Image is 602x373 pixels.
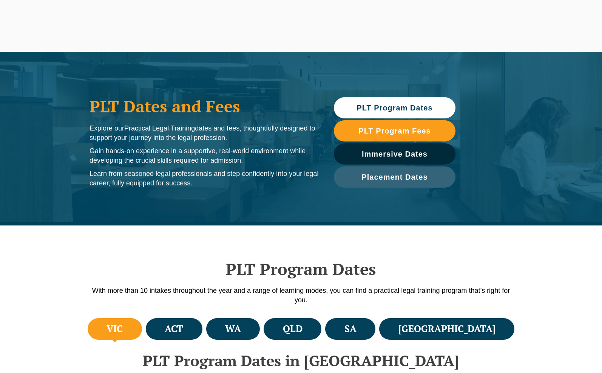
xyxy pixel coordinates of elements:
[344,323,357,335] h4: SA
[90,97,319,116] h1: PLT Dates and Fees
[398,323,495,335] h4: [GEOGRAPHIC_DATA]
[361,173,428,181] span: Placement Dates
[225,323,241,335] h4: WA
[86,352,516,369] h2: PLT Program Dates in [GEOGRAPHIC_DATA]
[357,104,432,112] span: PLT Program Dates
[358,127,431,135] span: PLT Program Fees
[90,146,319,165] p: Gain hands-on experience in a supportive, real-world environment while developing the crucial ski...
[86,286,516,305] p: With more than 10 intakes throughout the year and a range of learning modes, you can find a pract...
[86,260,516,278] h2: PLT Program Dates
[283,323,303,335] h4: QLD
[90,124,319,143] p: Explore our dates and fees, thoughtfully designed to support your journey into the legal profession.
[334,97,455,118] a: PLT Program Dates
[124,124,195,132] span: Practical Legal Training
[334,120,455,141] a: PLT Program Fees
[90,169,319,188] p: Learn from seasoned legal professionals and step confidently into your legal career, fully equipp...
[334,143,455,165] a: Immersive Dates
[165,323,183,335] h4: ACT
[362,150,428,158] span: Immersive Dates
[334,166,455,188] a: Placement Dates
[107,323,123,335] h4: VIC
